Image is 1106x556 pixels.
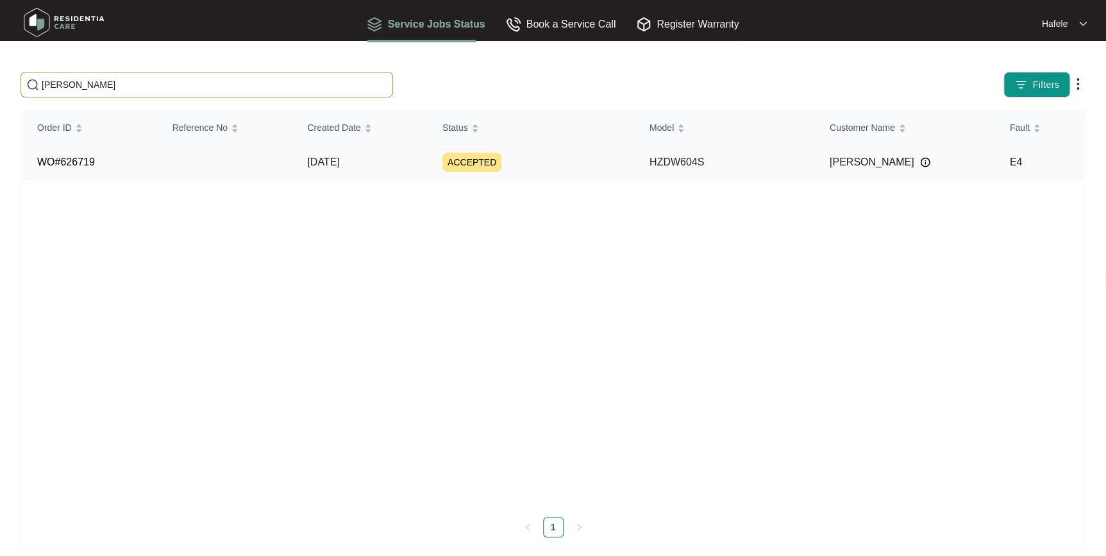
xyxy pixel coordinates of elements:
[1014,78,1027,91] img: filter icon
[172,121,228,135] span: Reference No
[367,16,485,32] div: Service Jobs Status
[636,16,739,32] div: Register Warranty
[157,111,292,145] th: Reference No
[636,17,651,32] img: Register Warranty icon
[367,17,382,32] img: Service Jobs Status icon
[649,121,674,135] span: Model
[1003,72,1070,97] button: filter iconFilters
[517,517,538,537] li: Previous Page
[1070,76,1085,92] img: dropdown arrow
[307,156,339,167] span: [DATE]
[569,517,589,537] button: right
[19,3,109,42] img: residentia care logo
[920,157,930,167] img: Info icon
[543,517,564,537] li: 1
[575,523,583,531] span: right
[442,153,501,172] span: ACCEPTED
[994,145,1084,180] td: E4
[37,156,95,167] a: WO#626719
[22,111,157,145] th: Order ID
[814,111,994,145] th: Customer Name
[830,121,895,135] span: Customer Name
[830,155,914,170] span: [PERSON_NAME]
[524,523,532,531] span: left
[994,111,1084,145] th: Fault
[544,518,563,537] a: 1
[42,78,387,92] input: Search by Order Id, Assignee Name, Reference No, Customer Name and Model
[1042,17,1068,30] p: Hafele
[26,78,39,91] img: search-icon
[1010,121,1030,135] span: Fault
[634,111,814,145] th: Model
[307,121,360,135] span: Created Date
[292,111,427,145] th: Created Date
[37,121,72,135] span: Order ID
[442,121,468,135] span: Status
[1079,21,1087,27] img: dropdown arrow
[517,517,538,537] button: left
[1032,78,1059,92] span: Filters
[427,111,634,145] th: Status
[506,16,616,32] div: Book a Service Call
[569,517,589,537] li: Next Page
[634,145,814,180] td: HZDW604S
[506,17,521,32] img: Book a Service Call icon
